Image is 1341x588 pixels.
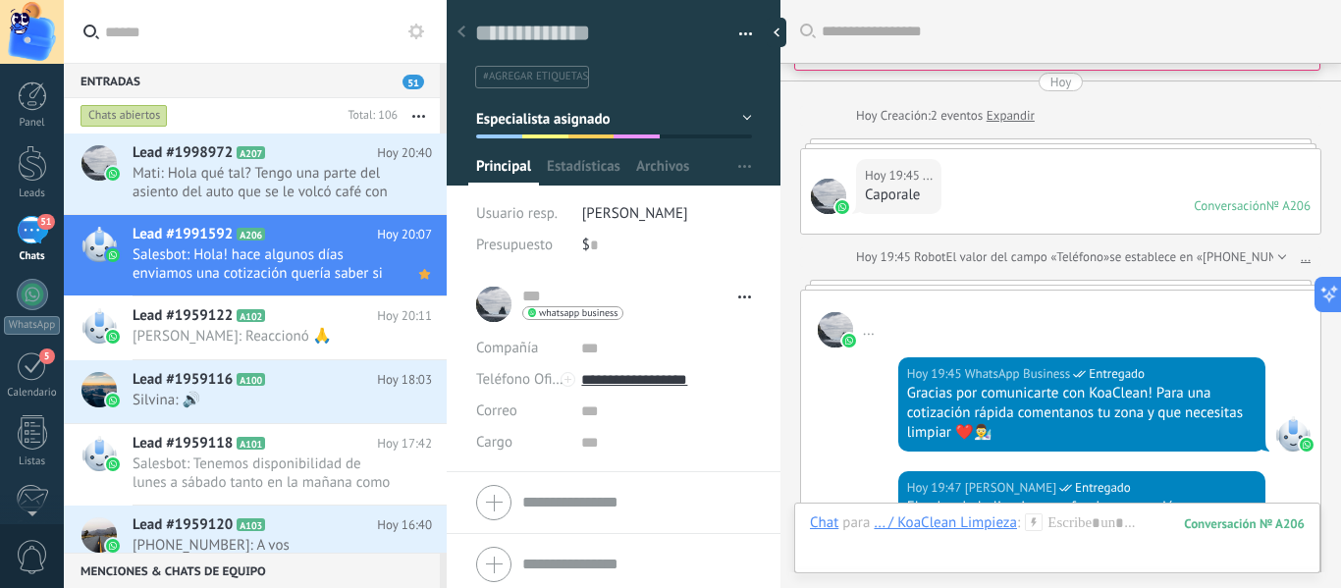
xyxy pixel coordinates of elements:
button: Correo [476,396,517,427]
img: waba.svg [106,167,120,181]
span: Robot [914,248,945,265]
span: Silvina: 🔊 [133,391,395,409]
div: Panel [4,117,61,130]
div: Gracias por comunicarte con KoaClean! Para una cotización rápida comentanos tu zona y que necesit... [907,384,1257,443]
span: para [842,513,870,533]
span: Mati: Hola qué tal? Tengo una parte del asiento del auto que se le volcó café con leche y es de g... [133,164,395,201]
a: Lead #1959116 A100 Hoy 18:03 Silvina: 🔊 [64,360,447,423]
div: Caporale [865,186,933,205]
div: Entradas [64,63,440,98]
div: Hoy 19:45 [907,364,965,384]
span: Lead #1998972 [133,143,233,163]
img: waba.svg [106,248,120,262]
span: Hoy 16:40 [377,515,432,535]
span: Principal [476,157,531,186]
div: Hoy 19:47 [907,478,965,498]
span: [PERSON_NAME] [582,204,688,223]
img: waba.svg [106,539,120,553]
div: Hoy 19:45 [865,166,923,186]
span: Lead #1959118 [133,434,233,454]
div: Listas [4,455,61,468]
span: WhatsApp Business [965,364,1071,384]
span: ... [818,312,853,347]
div: Chats abiertos [80,104,168,128]
div: WhatsApp [4,316,60,335]
span: Hoy 20:07 [377,225,432,244]
span: Lead #1959122 [133,306,233,326]
div: Hoy [1050,73,1072,91]
div: Creación: [856,106,1035,126]
a: Lead #1991592 A206 Hoy 20:07 Salesbot: Hola! hace algunos días enviamos una cotización quería sab... [64,215,447,295]
span: [PHONE_NUMBER]: A vos [133,536,395,555]
a: Lead #1959122 A102 Hoy 20:11 [PERSON_NAME]: Reaccionó 🙏 [64,296,447,359]
span: 2 eventos [931,106,983,126]
span: Hoy 17:42 [377,434,432,454]
span: Entregado [1089,364,1145,384]
span: WhatsApp Business [1275,416,1311,452]
div: № A206 [1266,197,1311,214]
div: Menciones & Chats de equipo [64,553,440,588]
span: Lead #1959120 [133,515,233,535]
a: Lead #1998972 A207 Hoy 20:40 Mati: Hola qué tal? Tengo una parte del asiento del auto que se le v... [64,134,447,214]
img: waba.svg [106,394,120,407]
span: Teléfono Oficina [476,370,578,389]
span: Correo [476,401,517,420]
div: Leads [4,187,61,200]
div: Compañía [476,333,566,364]
div: Hoy 19:45 [856,247,914,267]
span: Hoy 18:03 [377,370,432,390]
span: Lead #1991592 [133,225,233,244]
span: ... [923,166,933,186]
div: El valor de la limpieza profunda, renovación y desinfección completa sería de $80.000 [907,498,1257,537]
img: waba.svg [835,200,849,214]
span: El valor del campo «Teléfono» [946,247,1110,267]
div: Conversación [1194,197,1266,214]
span: ... [863,321,875,340]
div: Presupuesto [476,230,567,261]
button: Teléfono Oficina [476,364,566,396]
span: 51 [402,75,424,89]
span: whatsapp business [539,308,617,318]
div: $ [582,230,752,261]
span: Ezequiel Tallarita (Oficina de Venta) [965,478,1056,498]
span: se establece en «[PHONE_NUMBER]» [1109,247,1311,267]
span: 51 [37,214,54,230]
span: A103 [237,518,265,531]
span: Salesbot: Hola! hace algunos días enviamos una cotización quería saber si [133,245,395,283]
div: Usuario resp. [476,198,567,230]
span: Hoy 20:40 [377,143,432,163]
span: Archivos [636,157,689,186]
span: Hoy 20:11 [377,306,432,326]
img: waba.svg [106,330,120,344]
div: Chats [4,250,61,263]
span: Lead #1959116 [133,370,233,390]
a: ... [1301,247,1311,267]
span: A101 [237,437,265,450]
span: A100 [237,373,265,386]
a: Expandir [987,106,1035,126]
span: Salesbot: Tenemos disponibilidad de lunes a sábado tanto en la mañana como en la tarde, te gustar... [133,454,395,492]
div: 206 [1184,515,1305,532]
button: Más [398,98,440,134]
span: Presupuesto [476,236,553,254]
img: waba.svg [842,334,856,347]
span: Entregado [1075,478,1131,498]
div: Ocultar [767,18,786,47]
div: Cargo [476,427,566,458]
span: A102 [237,309,265,322]
img: waba.svg [106,457,120,471]
span: Usuario resp. [476,204,558,223]
div: Hoy [856,106,881,126]
span: ... [811,179,846,214]
img: waba.svg [1300,438,1314,452]
div: Total: 106 [340,106,398,126]
span: : [1017,513,1020,533]
a: Lead #1959120 A103 Hoy 16:40 [PHONE_NUMBER]: A vos [64,506,447,568]
div: ... / KoaClean Limpieza [874,513,1017,531]
span: [PERSON_NAME]: Reaccionó 🙏 [133,327,395,346]
span: #agregar etiquetas [483,70,588,83]
div: Calendario [4,387,61,400]
span: Cargo [476,435,512,450]
span: A207 [237,146,265,159]
span: 5 [39,348,55,364]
